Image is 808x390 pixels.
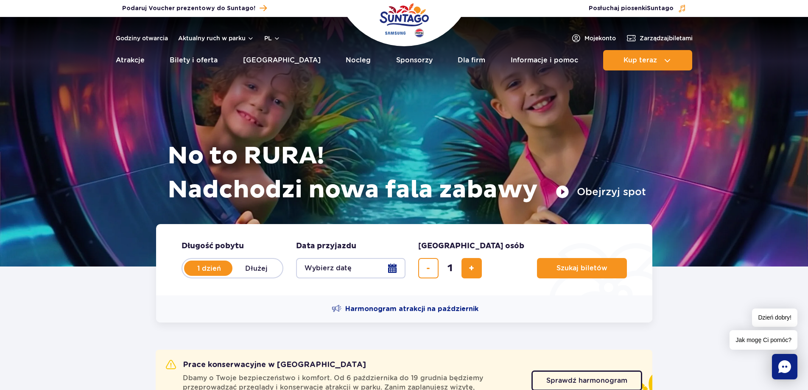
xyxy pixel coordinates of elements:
[623,56,657,64] span: Kup teraz
[511,50,578,70] a: Informacje i pomoc
[730,330,797,350] span: Jak mogę Ci pomóc?
[589,4,686,13] button: Posłuchaj piosenkiSuntago
[185,259,233,277] label: 1 dzień
[116,50,145,70] a: Atrakcje
[603,50,692,70] button: Kup teraz
[116,34,168,42] a: Godziny otwarcia
[589,4,674,13] span: Posłuchaj piosenki
[170,50,218,70] a: Bilety i oferta
[461,258,482,278] button: dodaj bilet
[182,241,244,251] span: Długość pobytu
[346,50,371,70] a: Nocleg
[571,33,616,43] a: Mojekonto
[232,259,281,277] label: Dłużej
[166,360,366,370] h2: Prace konserwacyjne w [GEOGRAPHIC_DATA]
[537,258,627,278] button: Szukaj biletów
[584,34,616,42] span: Moje konto
[332,304,478,314] a: Harmonogram atrakcji na październik
[168,139,646,207] h1: No to RURA! Nadchodzi nowa fala zabawy
[640,34,693,42] span: Zarządzaj biletami
[396,50,433,70] a: Sponsorzy
[178,35,254,42] button: Aktualny ruch w parku
[546,377,627,384] span: Sprawdź harmonogram
[458,50,485,70] a: Dla firm
[772,354,797,379] div: Chat
[243,50,321,70] a: [GEOGRAPHIC_DATA]
[296,258,405,278] button: Wybierz datę
[418,258,439,278] button: usuń bilet
[556,185,646,199] button: Obejrzyj spot
[647,6,674,11] span: Suntago
[626,33,693,43] a: Zarządzajbiletami
[156,224,652,295] form: Planowanie wizyty w Park of Poland
[752,309,797,327] span: Dzień dobry!
[440,258,460,278] input: liczba biletów
[264,34,280,42] button: pl
[345,304,478,314] span: Harmonogram atrakcji na październik
[296,241,356,251] span: Data przyjazdu
[418,241,524,251] span: [GEOGRAPHIC_DATA] osób
[122,4,255,13] span: Podaruj Voucher prezentowy do Suntago!
[122,3,267,14] a: Podaruj Voucher prezentowy do Suntago!
[556,264,607,272] span: Szukaj biletów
